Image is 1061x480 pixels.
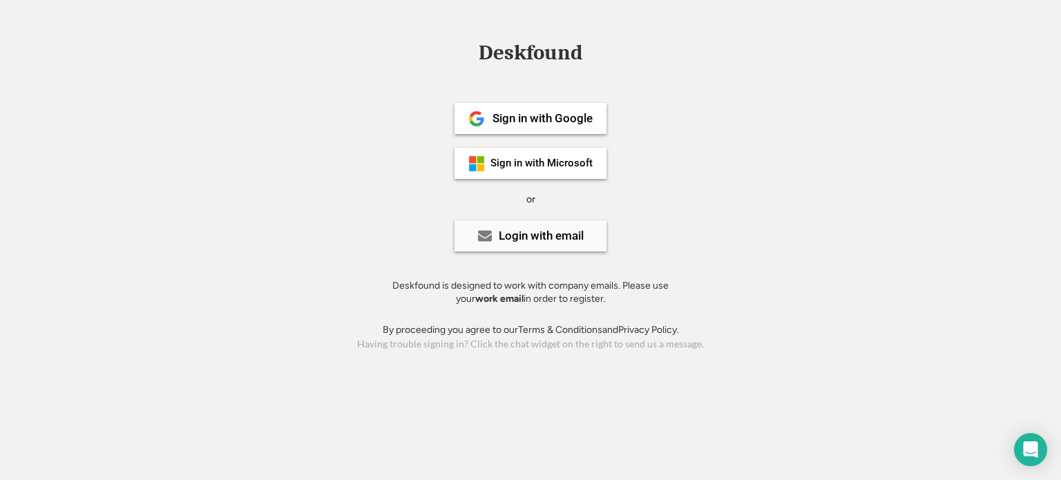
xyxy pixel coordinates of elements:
img: 1024px-Google__G__Logo.svg.png [468,111,485,127]
div: Sign in with Microsoft [490,158,593,169]
div: Login with email [499,230,584,242]
a: Terms & Conditions [518,324,602,336]
div: Deskfound is designed to work with company emails. Please use your in order to register. [375,279,686,306]
strong: work email [475,293,524,305]
div: Open Intercom Messenger [1014,433,1047,466]
div: Sign in with Google [493,113,593,124]
div: Deskfound [472,42,589,64]
div: By proceeding you agree to our and [383,323,679,337]
img: ms-symbollockup_mssymbol_19.png [468,155,485,172]
div: or [526,193,535,207]
a: Privacy Policy. [618,324,679,336]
